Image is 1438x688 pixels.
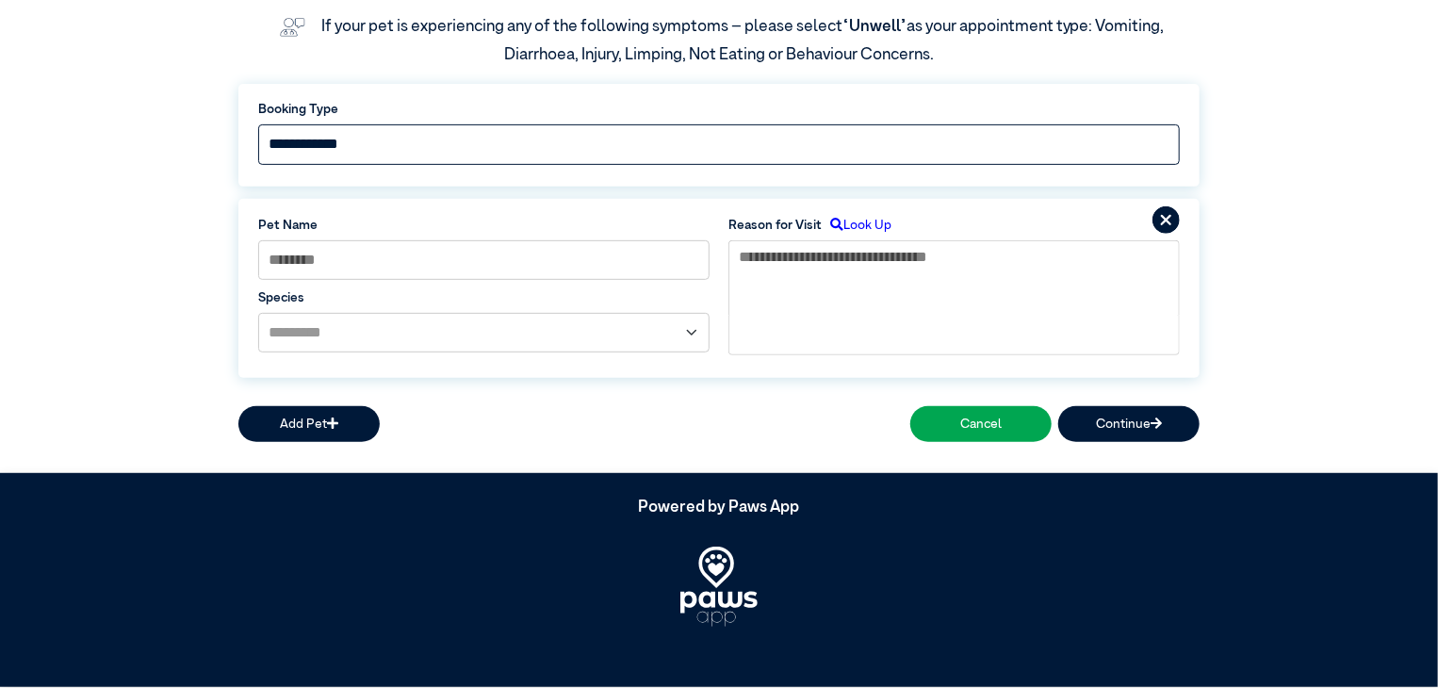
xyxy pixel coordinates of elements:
[910,406,1052,441] button: Cancel
[1058,406,1200,441] button: Continue
[238,406,380,441] button: Add Pet
[258,100,1180,119] label: Booking Type
[842,19,907,35] span: “Unwell”
[258,216,710,235] label: Pet Name
[321,19,1168,63] label: If your pet is experiencing any of the following symptoms – please select as your appointment typ...
[822,216,891,235] label: Look Up
[238,500,1200,518] h5: Powered by Paws App
[258,288,710,307] label: Species
[273,11,312,43] img: vet
[680,548,758,628] img: PawsApp
[728,216,822,235] label: Reason for Visit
